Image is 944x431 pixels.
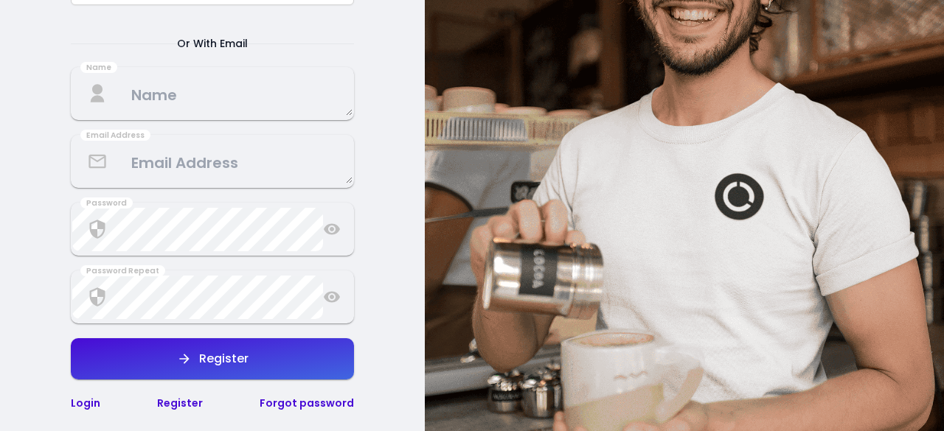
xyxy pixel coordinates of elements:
[71,396,100,410] a: Login
[80,130,150,141] div: Email Address
[80,62,117,74] div: Name
[80,265,165,277] div: Password Repeat
[71,338,354,379] button: Register
[157,396,203,410] a: Register
[260,396,354,410] a: Forgot password
[80,197,133,209] div: Password
[192,353,249,365] div: Register
[159,35,265,52] span: Or With Email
